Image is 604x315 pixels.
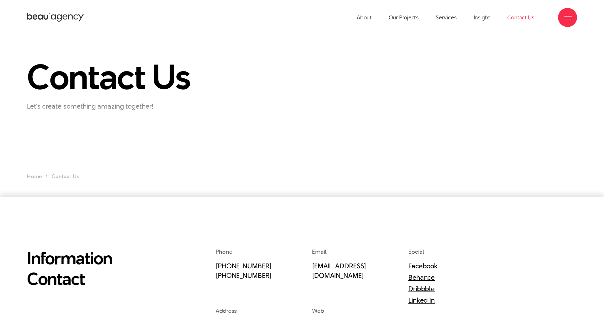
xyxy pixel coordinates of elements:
[408,295,435,305] a: Linked In
[312,307,324,315] span: Web
[27,101,185,111] p: Let's create something amazing together!
[27,59,200,95] h1: Contact Us
[408,284,435,293] a: Dribbble
[216,307,237,315] span: Address
[408,261,438,271] a: Facebook
[312,261,366,280] a: [EMAIL_ADDRESS][DOMAIN_NAME]
[312,248,327,256] span: Email
[408,272,435,282] a: Behance
[216,271,271,280] a: [PHONE_NUMBER]
[27,173,42,180] a: Home
[408,248,424,256] span: Social
[216,261,271,271] a: [PHONE_NUMBER]
[216,248,232,256] span: Phone
[27,248,153,289] h2: Information Contact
